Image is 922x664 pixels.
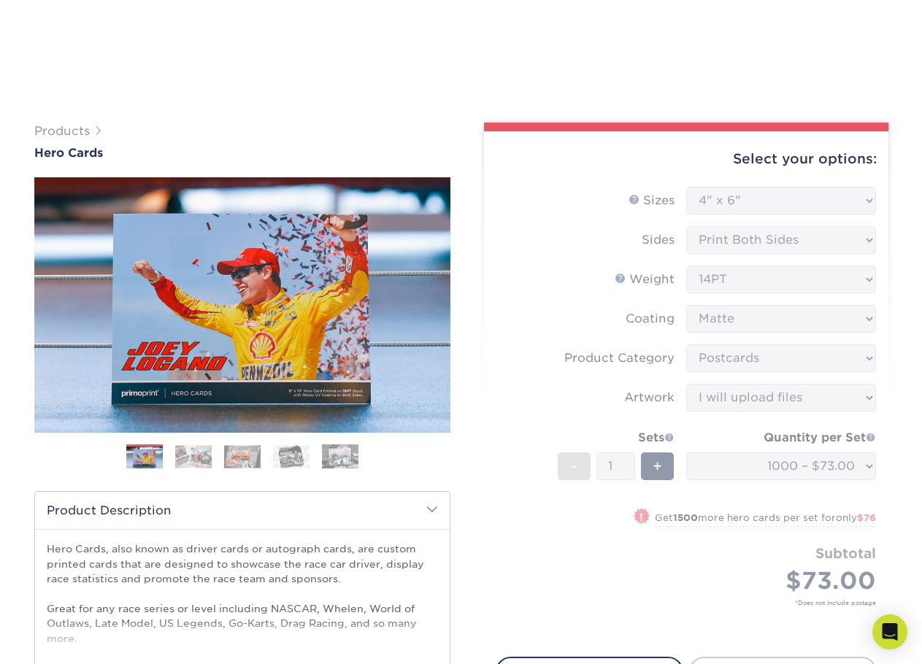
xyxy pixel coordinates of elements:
[322,444,358,469] img: Hero Cards 05
[175,445,212,468] img: Hero Cards 02
[34,124,90,138] a: Products
[872,614,907,649] div: Open Intercom Messenger
[34,146,450,160] a: Hero Cards
[273,445,310,468] img: Hero Cards 04
[35,492,450,529] h2: Product Description
[224,445,261,468] img: Hero Cards 03
[34,174,450,436] img: Hero Cards 01
[496,131,877,187] div: Select your options:
[126,447,163,469] img: Hero Cards 01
